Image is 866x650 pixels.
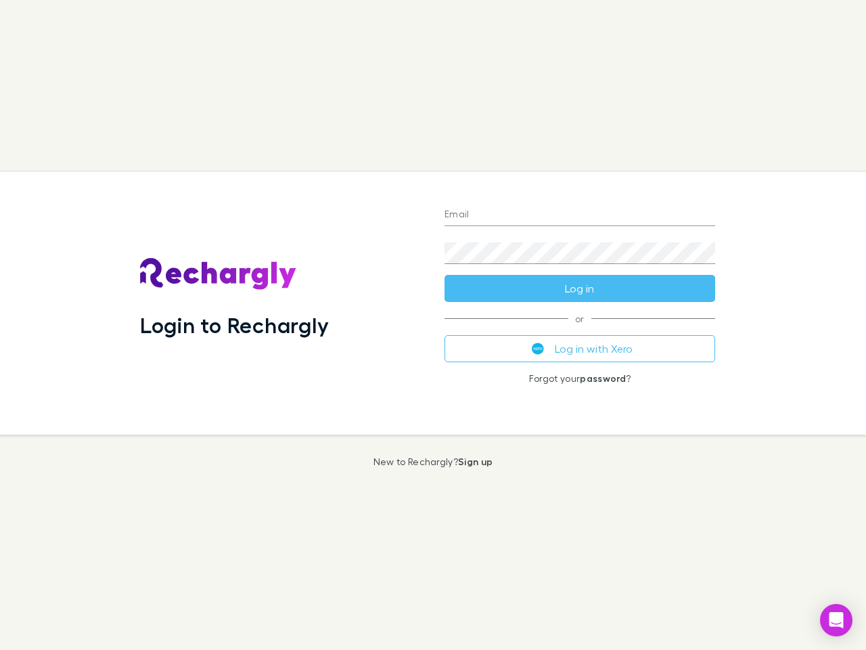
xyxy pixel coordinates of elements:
p: New to Rechargly? [373,456,493,467]
p: Forgot your ? [445,373,715,384]
a: Sign up [458,456,493,467]
button: Log in with Xero [445,335,715,362]
a: password [580,372,626,384]
span: or [445,318,715,319]
img: Xero's logo [532,343,544,355]
button: Log in [445,275,715,302]
img: Rechargly's Logo [140,258,297,290]
h1: Login to Rechargly [140,312,329,338]
div: Open Intercom Messenger [820,604,852,636]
